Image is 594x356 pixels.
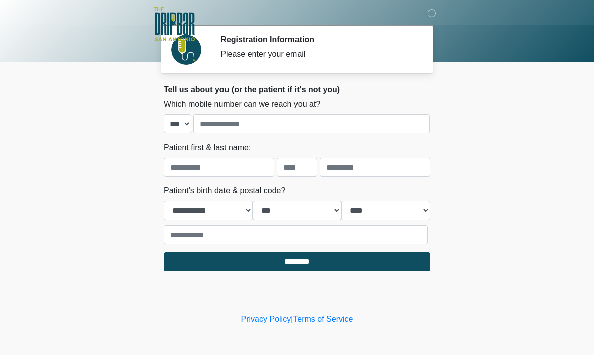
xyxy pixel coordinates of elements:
a: Terms of Service [293,315,353,324]
img: Agent Avatar [171,35,201,65]
a: | [291,315,293,324]
img: The DRIPBaR - San Antonio Fossil Creek Logo [154,8,195,43]
h2: Tell us about you (or the patient if it's not you) [164,85,430,95]
label: Patient's birth date & postal code? [164,185,285,197]
label: Which mobile number can we reach you at? [164,99,320,111]
label: Patient first & last name: [164,142,251,154]
a: Privacy Policy [241,315,291,324]
div: Please enter your email [220,49,415,61]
